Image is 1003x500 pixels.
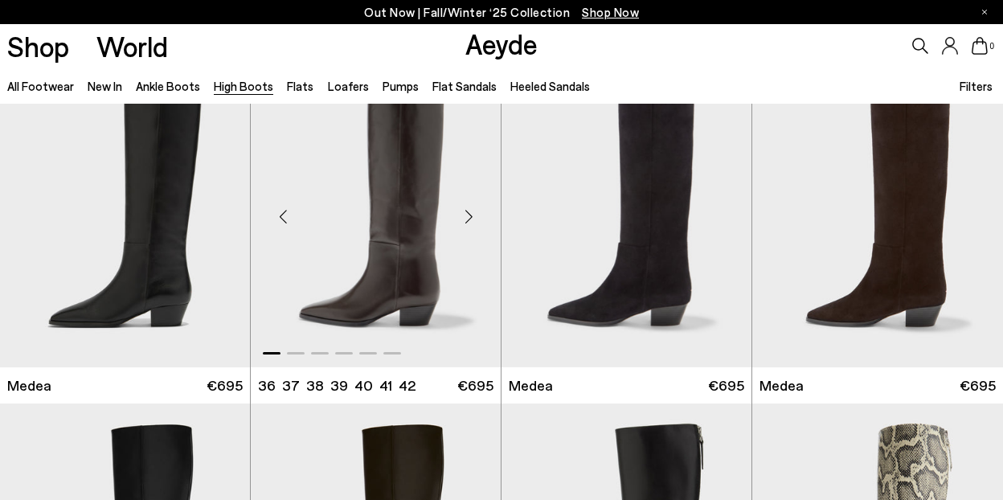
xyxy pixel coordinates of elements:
ul: variant [258,375,411,395]
span: €695 [207,375,243,395]
li: 42 [399,375,416,395]
a: Flat Sandals [432,79,497,93]
span: €695 [457,375,493,395]
a: 0 [972,37,988,55]
a: High Boots [214,79,273,93]
a: Shop [7,32,69,60]
a: Next slide Previous slide [501,53,751,367]
span: Filters [960,79,993,93]
img: Medea Suede Knee-High Boots [752,53,1003,367]
li: 37 [282,375,300,395]
img: Medea Suede Knee-High Boots [501,53,751,367]
a: 36 37 38 39 40 41 42 €695 [251,367,501,404]
span: Medea [759,375,804,395]
a: Medea €695 [752,367,1003,404]
li: 41 [379,375,392,395]
span: €695 [960,375,996,395]
a: Flats [287,79,313,93]
span: Medea [7,375,51,395]
span: 0 [988,42,996,51]
div: 1 / 6 [501,53,751,367]
a: All Footwear [7,79,74,93]
a: Ankle Boots [136,79,200,93]
div: Previous slide [259,192,307,240]
li: 39 [330,375,348,395]
a: Heeled Sandals [510,79,590,93]
li: 38 [306,375,324,395]
p: Out Now | Fall/Winter ‘25 Collection [364,2,639,23]
a: Pumps [383,79,419,93]
div: Next slide [444,192,493,240]
span: Medea [509,375,553,395]
a: New In [88,79,122,93]
div: 1 / 6 [251,53,501,367]
a: Next slide Previous slide [251,53,501,367]
a: World [96,32,168,60]
a: Aeyde [465,27,538,60]
a: Medea €695 [501,367,751,404]
span: €695 [708,375,744,395]
li: 36 [258,375,276,395]
span: Navigate to /collections/new-in [582,5,639,19]
img: Medea Knee-High Boots [251,53,501,367]
li: 40 [354,375,373,395]
a: Loafers [328,79,369,93]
